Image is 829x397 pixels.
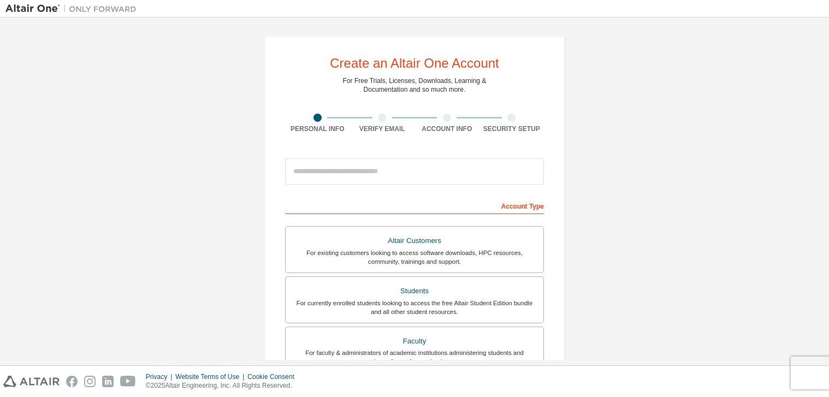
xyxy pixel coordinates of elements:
div: Faculty [292,334,537,349]
div: For Free Trials, Licenses, Downloads, Learning & Documentation and so much more. [343,76,487,94]
div: Website Terms of Use [175,372,247,381]
div: For existing customers looking to access software downloads, HPC resources, community, trainings ... [292,248,537,266]
img: instagram.svg [84,376,96,387]
div: Security Setup [479,125,544,133]
img: Altair One [5,3,142,14]
div: For currently enrolled students looking to access the free Altair Student Edition bundle and all ... [292,299,537,316]
img: youtube.svg [120,376,136,387]
div: Account Info [414,125,479,133]
div: Altair Customers [292,233,537,248]
div: Personal Info [285,125,350,133]
div: Cookie Consent [247,372,300,381]
div: Create an Altair One Account [330,57,499,70]
div: Students [292,283,537,299]
div: Verify Email [350,125,415,133]
div: Privacy [146,372,175,381]
div: Account Type [285,197,544,214]
img: altair_logo.svg [3,376,60,387]
img: facebook.svg [66,376,78,387]
div: For faculty & administrators of academic institutions administering students and accessing softwa... [292,348,537,366]
img: linkedin.svg [102,376,114,387]
p: © 2025 Altair Engineering, Inc. All Rights Reserved. [146,381,301,390]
